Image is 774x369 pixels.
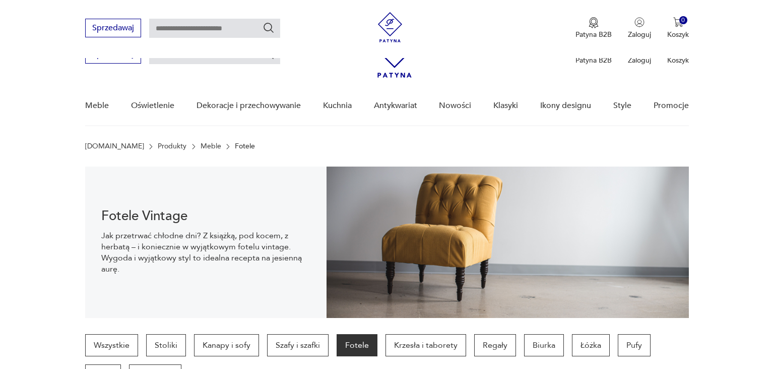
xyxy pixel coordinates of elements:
a: Antykwariat [374,86,417,125]
p: Zaloguj [628,30,651,39]
a: Wszystkie [85,334,138,356]
p: Patyna B2B [575,56,612,65]
a: Ikony designu [540,86,591,125]
p: Koszyk [667,30,689,39]
a: Produkty [158,142,186,150]
p: Jak przetrwać chłodne dni? Z książką, pod kocem, z herbatą – i koniecznie w wyjątkowym fotelu vin... [101,230,310,275]
a: Style [613,86,631,125]
p: Fotele [235,142,255,150]
p: Koszyk [667,56,689,65]
a: Promocje [654,86,689,125]
button: Zaloguj [628,17,651,39]
a: Dekoracje i przechowywanie [197,86,301,125]
a: Klasyki [493,86,518,125]
div: 0 [679,16,688,25]
p: Patyna B2B [575,30,612,39]
img: Patyna - sklep z meblami i dekoracjami vintage [375,12,405,42]
img: Ikonka użytkownika [634,17,644,27]
button: Patyna B2B [575,17,612,39]
a: Nowości [439,86,471,125]
a: Kanapy i sofy [194,334,259,356]
a: Sprzedawaj [85,25,141,32]
a: Pufy [618,334,651,356]
a: Ikona medaluPatyna B2B [575,17,612,39]
img: Ikona medalu [589,17,599,28]
a: Regały [474,334,516,356]
button: 0Koszyk [667,17,689,39]
img: 9275102764de9360b0b1aa4293741aa9.jpg [327,167,689,318]
a: Biurka [524,334,564,356]
a: Fotele [337,334,377,356]
button: Szukaj [263,22,275,34]
a: Stoliki [146,334,186,356]
a: Łóżka [572,334,610,356]
a: Oświetlenie [131,86,174,125]
a: Krzesła i taborety [385,334,466,356]
button: Sprzedawaj [85,19,141,37]
img: Ikona koszyka [673,17,683,27]
a: Szafy i szafki [267,334,329,356]
a: Kuchnia [323,86,352,125]
a: [DOMAIN_NAME] [85,142,144,150]
p: Zaloguj [628,56,651,65]
a: Sprzedawaj [85,51,141,59]
a: Meble [85,86,109,125]
a: Meble [201,142,221,150]
h1: Fotele Vintage [101,210,310,222]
